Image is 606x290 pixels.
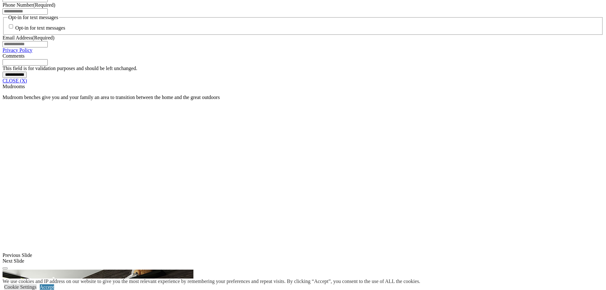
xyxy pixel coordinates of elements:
[3,78,27,83] a: CLOSE (X)
[8,15,59,20] legend: Opt-in for text messages
[3,84,25,89] span: Mudrooms
[33,2,55,8] span: (Required)
[3,258,603,264] div: Next Slide
[4,284,37,290] a: Cookie Settings
[3,252,603,258] div: Previous Slide
[3,95,603,100] p: Mudroom benches give you and your family an area to transition between the home and the great out...
[3,2,55,8] label: Phone Number
[3,279,420,284] div: We use cookies and IP address on our website to give you the most relevant experience by remember...
[15,25,65,31] label: Opt-in for text messages
[3,66,603,71] div: This field is for validation purposes and should be left unchanged.
[3,35,54,40] label: Email Address
[32,35,54,40] span: (Required)
[3,267,8,269] button: Click here to pause slide show
[3,53,24,59] label: Comments
[3,47,32,53] a: Privacy Policy
[40,284,54,290] a: Accept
